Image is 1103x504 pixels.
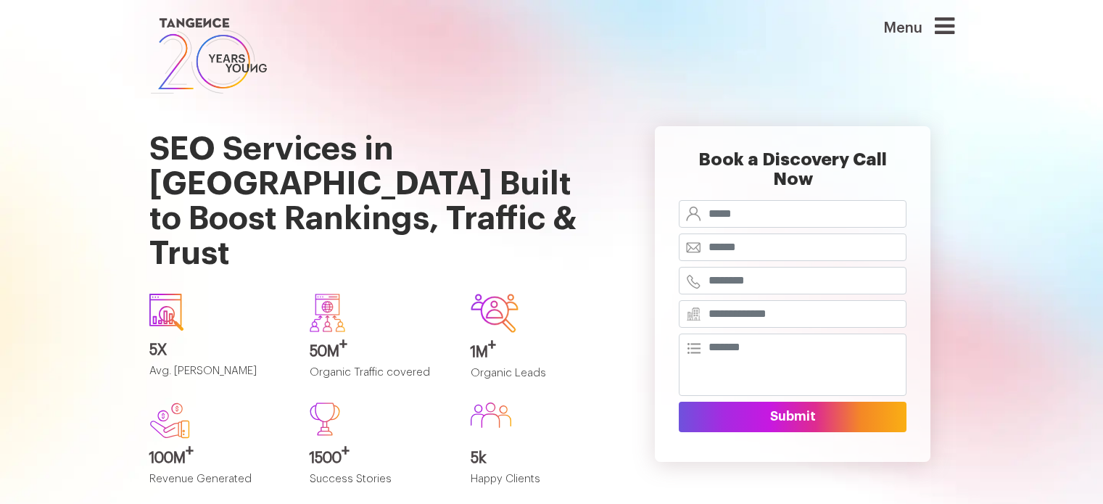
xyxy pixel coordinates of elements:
[471,402,511,428] img: Group%20586.svg
[679,402,906,432] button: Submit
[149,474,289,497] p: Revenue Generated
[149,365,289,389] p: Avg. [PERSON_NAME]
[186,444,194,458] sup: +
[149,15,268,97] img: logo SVG
[149,450,289,466] h3: 100M
[310,474,449,497] p: Success Stories
[149,97,610,282] h1: SEO Services in [GEOGRAPHIC_DATA] Built to Boost Rankings, Traffic & Trust
[149,342,289,358] h3: 5X
[310,367,449,391] p: Organic Traffic covered
[149,294,184,331] img: icon1.svg
[149,402,190,439] img: new.svg
[310,450,449,466] h3: 1500
[471,294,519,332] img: Group-642.svg
[679,150,906,200] h2: Book a Discovery Call Now
[471,450,610,466] h3: 5k
[310,294,345,331] img: Group-640.svg
[310,402,340,436] img: Path%20473.svg
[342,444,350,458] sup: +
[310,344,449,360] h3: 50M
[339,337,347,352] sup: +
[471,344,610,360] h3: 1M
[488,338,496,352] sup: +
[471,368,610,392] p: Organic Leads
[471,474,610,497] p: Happy Clients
